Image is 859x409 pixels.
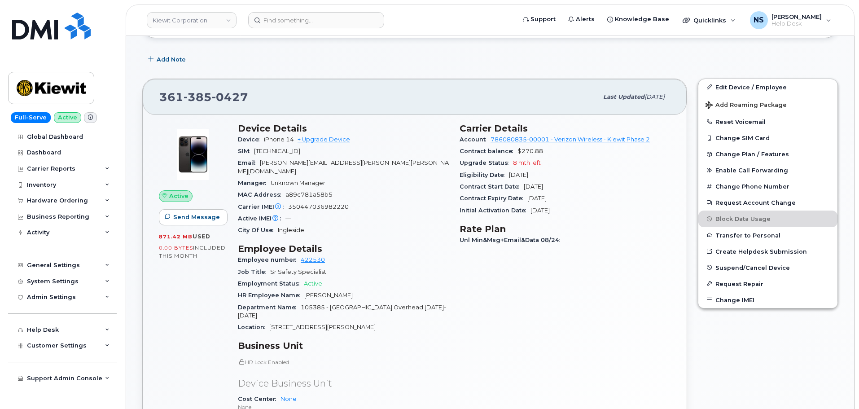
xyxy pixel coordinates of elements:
span: used [193,233,210,240]
button: Transfer to Personal [698,227,837,243]
button: Suspend/Cancel Device [698,259,837,276]
span: Help Desk [771,20,822,27]
span: MAC Address [238,191,285,198]
span: [DATE] [644,93,665,100]
span: Location [238,324,269,330]
span: [DATE] [524,183,543,190]
span: Cost Center [238,396,280,402]
span: NS [754,15,764,26]
a: 422530 [301,256,325,263]
span: [TECHNICAL_ID] [254,148,300,154]
span: 8 mth left [513,159,541,166]
span: 385 [184,90,212,104]
span: Active [304,280,322,287]
a: Alerts [562,10,601,28]
button: Change Plan / Features [698,146,837,162]
span: Email [238,159,260,166]
span: Add Note [157,55,186,64]
span: included this month [159,244,226,259]
span: 105385 - [GEOGRAPHIC_DATA] Overhead [DATE]-[DATE] [238,304,446,319]
span: Suspend/Cancel Device [715,264,790,271]
span: 0.00 Bytes [159,245,193,251]
span: City Of Use [238,227,278,233]
span: Contract Start Date [460,183,524,190]
span: [PERSON_NAME] [771,13,822,20]
span: [PERSON_NAME] [304,292,353,299]
span: 361 [159,90,248,104]
button: Add Roaming Package [698,95,837,114]
span: Initial Activation Date [460,207,530,214]
button: Enable Call Forwarding [698,162,837,178]
button: Reset Voicemail [698,114,837,130]
div: Noah Shelton [744,11,837,29]
button: Change IMEI [698,292,837,308]
span: Carrier IMEI [238,203,288,210]
h3: Device Details [238,123,449,134]
span: iPhone 14 [264,136,294,143]
span: SIM [238,148,254,154]
input: Find something... [248,12,384,28]
span: Contract Expiry Date [460,195,527,202]
a: Support [517,10,562,28]
a: Knowledge Base [601,10,675,28]
span: Alerts [576,15,595,24]
h3: Carrier Details [460,123,671,134]
span: Add Roaming Package [706,101,787,110]
span: [DATE] [530,207,550,214]
img: image20231002-3703462-njx0qo.jpeg [166,128,220,181]
a: Edit Device / Employee [698,79,837,95]
span: [PERSON_NAME][EMAIL_ADDRESS][PERSON_NAME][PERSON_NAME][DOMAIN_NAME] [238,159,449,174]
span: Employee number [238,256,301,263]
span: Knowledge Base [615,15,669,24]
span: Active [169,192,188,200]
span: $270.88 [517,148,543,154]
div: Quicklinks [676,11,742,29]
span: HR Employee Name [238,292,304,299]
span: [DATE] [509,172,528,178]
span: Job Title [238,268,270,275]
button: Change SIM Card [698,130,837,146]
span: 0427 [212,90,248,104]
span: Eligibility Date [460,172,509,178]
span: Contract balance [460,148,517,154]
button: Request Repair [698,276,837,292]
span: Ingleside [278,227,304,233]
button: Change Phone Number [698,178,837,194]
span: 350447036982220 [288,203,349,210]
span: Account [460,136,491,143]
span: Upgrade Status [460,159,513,166]
a: + Upgrade Device [298,136,350,143]
h3: Rate Plan [460,224,671,234]
iframe: Messenger Launcher [820,370,852,402]
a: 786080835-00001 - Verizon Wireless - Kiewit Phase 2 [491,136,650,143]
span: Quicklinks [693,17,726,24]
span: [STREET_ADDRESS][PERSON_NAME] [269,324,376,330]
span: Send Message [173,213,220,221]
span: Device [238,136,264,143]
span: Last updated [603,93,644,100]
a: Kiewit Corporation [147,12,237,28]
span: — [285,215,291,222]
span: Change Plan / Features [715,151,789,158]
button: Request Account Change [698,194,837,211]
a: None [280,396,297,402]
span: Sr Safety Specialist [270,268,326,275]
h3: Employee Details [238,243,449,254]
a: Create Helpdesk Submission [698,243,837,259]
span: Support [530,15,556,24]
span: Manager [238,180,271,186]
span: Active IMEI [238,215,285,222]
span: 871.42 MB [159,233,193,240]
button: Add Note [142,52,193,68]
p: Device Business Unit [238,377,449,390]
button: Send Message [159,209,228,225]
span: Employment Status [238,280,304,287]
button: Block Data Usage [698,211,837,227]
span: Enable Call Forwarding [715,167,788,174]
span: [DATE] [527,195,547,202]
p: HR Lock Enabled [238,358,449,366]
span: Unl Min&Msg+Email&Data 08/24 [460,237,564,243]
span: a89c781a58b5 [285,191,333,198]
span: Department Name [238,304,301,311]
span: Unknown Manager [271,180,325,186]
